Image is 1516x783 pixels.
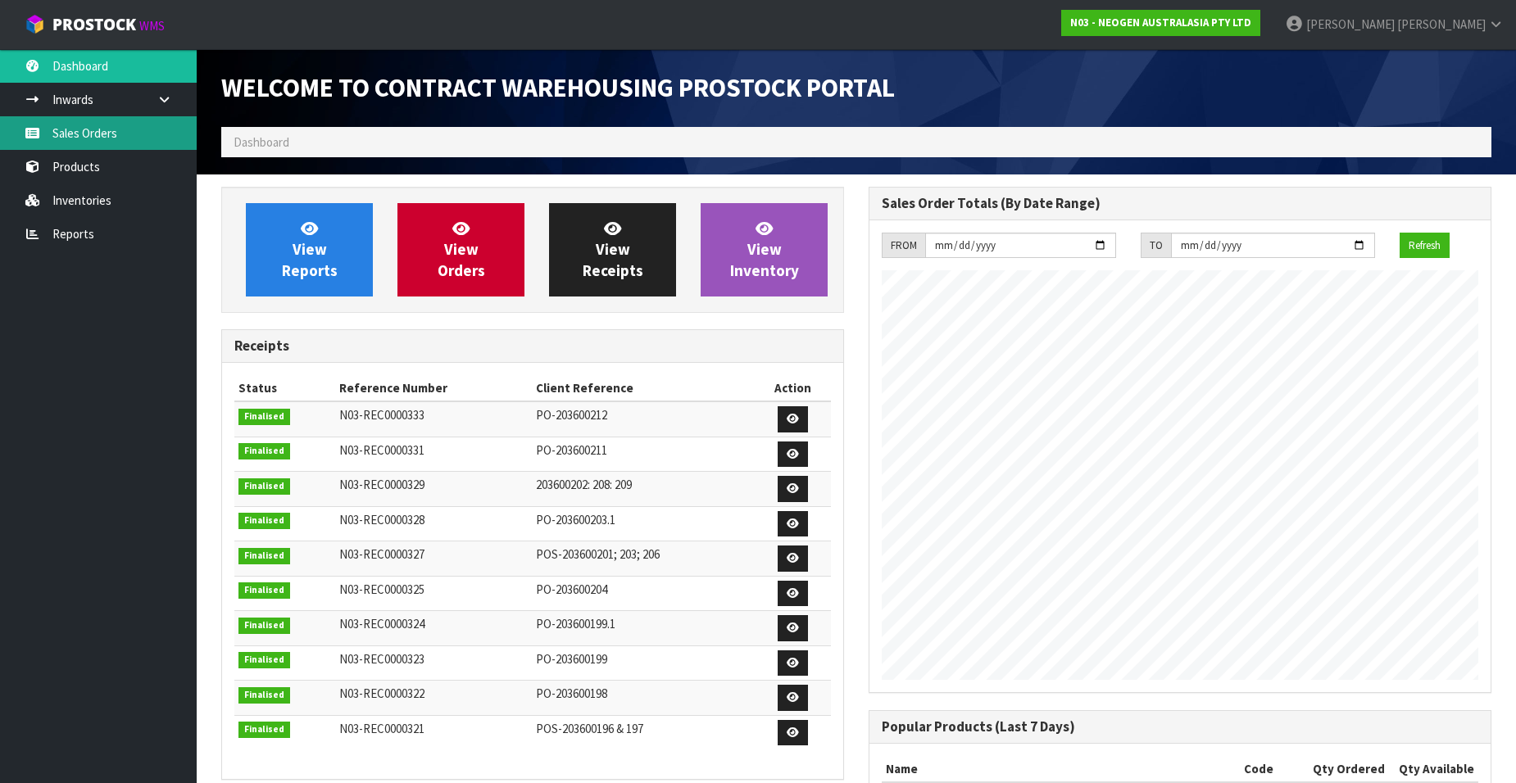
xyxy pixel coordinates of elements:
img: cube-alt.png [25,14,45,34]
th: Name [882,756,1240,782]
span: N03-REC0000325 [339,582,424,597]
span: [PERSON_NAME] [1397,16,1486,32]
a: ViewReceipts [549,203,676,296]
span: N03-REC0000324 [339,616,424,631]
span: View Reports [282,219,338,280]
span: 203600202: 208: 209 [536,477,632,492]
span: PO-203600204 [536,582,607,597]
a: ViewOrders [397,203,524,296]
span: N03-REC0000321 [339,721,424,736]
span: PO-203600212 [536,407,607,423]
span: Dashboard [234,134,289,150]
span: PO-203600203.1 [536,512,615,527]
small: WMS [139,18,165,34]
span: View Receipts [583,219,643,280]
span: N03-REC0000328 [339,512,424,527]
th: Status [234,375,335,401]
th: Qty Ordered [1304,756,1389,782]
span: PO-203600198 [536,686,607,701]
span: PO-203600199 [536,651,607,667]
h3: Sales Order Totals (By Date Range) [882,196,1478,211]
span: PO-203600199.1 [536,616,615,631]
button: Refresh [1400,233,1450,259]
th: Client Reference [532,375,755,401]
span: PO-203600211 [536,442,607,458]
span: N03-REC0000333 [339,407,424,423]
div: TO [1141,233,1171,259]
span: View Inventory [730,219,799,280]
th: Reference Number [335,375,532,401]
span: Finalised [238,443,290,459]
span: Welcome to Contract Warehousing ProStock Portal [221,71,895,104]
h3: Popular Products (Last 7 Days) [882,719,1478,735]
a: ViewReports [246,203,373,296]
h3: Receipts [234,338,831,354]
span: [PERSON_NAME] [1306,16,1395,32]
span: N03-REC0000329 [339,477,424,492]
span: Finalised [238,722,290,738]
span: Finalised [238,652,290,668]
span: N03-REC0000323 [339,651,424,667]
span: N03-REC0000322 [339,686,424,701]
th: Code [1240,756,1304,782]
span: POS-203600196 & 197 [536,721,643,736]
span: Finalised [238,409,290,425]
div: FROM [882,233,925,259]
span: Finalised [238,513,290,529]
span: Finalised [238,478,290,495]
span: POS-203600201; 203; 206 [536,546,660,562]
span: N03-REC0000331 [339,442,424,458]
th: Qty Available [1389,756,1478,782]
span: ProStock [52,14,136,35]
th: Action [755,375,831,401]
a: ViewInventory [701,203,828,296]
span: N03-REC0000327 [339,546,424,562]
strong: N03 - NEOGEN AUSTRALASIA PTY LTD [1070,16,1251,29]
span: Finalised [238,548,290,564]
span: View Orders [438,219,485,280]
span: Finalised [238,582,290,599]
span: Finalised [238,618,290,634]
span: Finalised [238,687,290,704]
